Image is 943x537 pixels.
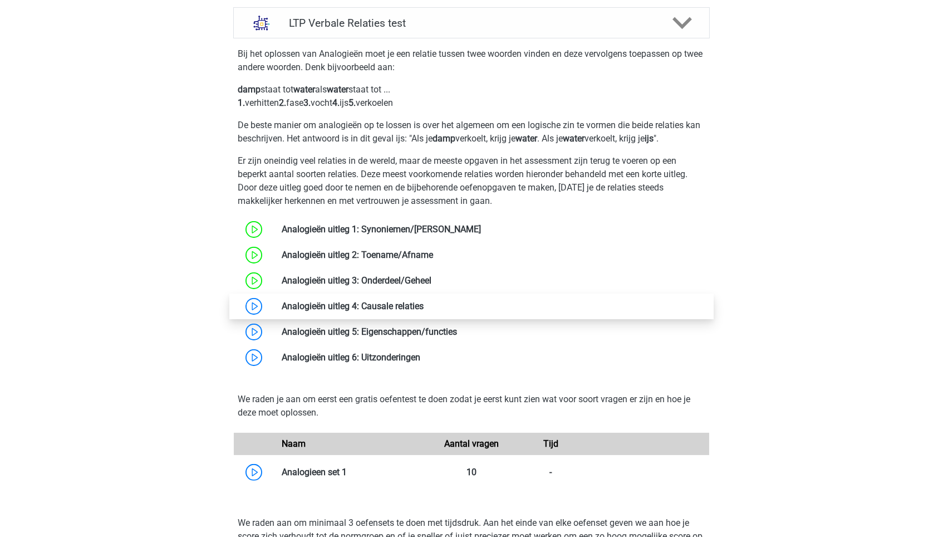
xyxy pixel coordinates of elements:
[273,300,709,313] div: Analogieën uitleg 4: Causale relaties
[433,133,455,144] b: damp
[348,97,356,108] b: 5.
[238,154,705,208] p: Er zijn oneindig veel relaties in de wereld, maar de meeste opgaven in het assessment zijn terug ...
[273,437,432,451] div: Naam
[273,351,709,364] div: Analogieën uitleg 6: Uitzonderingen
[289,17,654,30] h4: LTP Verbale Relaties test
[511,437,590,451] div: Tijd
[273,325,709,339] div: Analogieën uitleg 5: Eigenschappen/functies
[229,7,714,38] a: analogieen LTP Verbale Relaties test
[273,248,709,262] div: Analogieën uitleg 2: Toename/Afname
[238,393,705,419] p: We raden je aan om eerst een gratis oefentest te doen zodat je eerst kunt zien wat voor soort vra...
[515,133,537,144] b: water
[273,223,709,236] div: Analogieën uitleg 1: Synoniemen/[PERSON_NAME]
[273,274,709,287] div: Analogieën uitleg 3: Onderdeel/Geheel
[238,84,261,95] b: damp
[293,84,315,95] b: water
[238,47,705,74] p: Bij het oplossen van Analogieën moet je een relatie tussen twee woorden vinden en deze vervolgens...
[645,133,654,144] b: ijs
[332,97,340,108] b: 4.
[238,119,705,145] p: De beste manier om analogieën op te lossen is over het algemeen om een logische zin te vormen die...
[279,97,286,108] b: 2.
[303,97,311,108] b: 3.
[238,97,245,108] b: 1.
[238,83,705,110] p: staat tot als staat tot ... verhitten fase vocht ijs verkoelen
[432,437,511,451] div: Aantal vragen
[273,466,432,479] div: Analogieen set 1
[247,8,276,37] img: analogieen
[563,133,585,144] b: water
[327,84,348,95] b: water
